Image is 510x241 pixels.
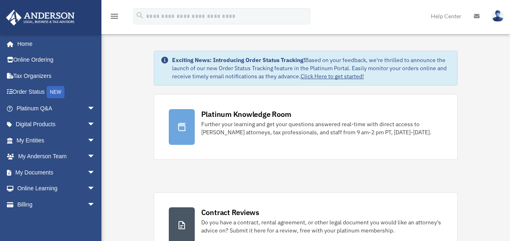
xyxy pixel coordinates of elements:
[110,11,119,21] i: menu
[6,181,108,197] a: Online Learningarrow_drop_down
[87,148,103,165] span: arrow_drop_down
[6,132,108,148] a: My Entitiesarrow_drop_down
[6,116,108,133] a: Digital Productsarrow_drop_down
[87,181,103,197] span: arrow_drop_down
[6,196,108,213] a: Billingarrow_drop_down
[136,11,144,20] i: search
[87,100,103,117] span: arrow_drop_down
[6,84,108,101] a: Order StatusNEW
[172,56,451,80] div: Based on your feedback, we're thrilled to announce the launch of our new Order Status Tracking fe...
[6,164,108,181] a: My Documentsarrow_drop_down
[6,52,108,68] a: Online Ordering
[6,213,108,229] a: Events Calendar
[301,73,364,80] a: Click Here to get started!
[47,86,65,98] div: NEW
[201,120,443,136] div: Further your learning and get your questions answered real-time with direct access to [PERSON_NAM...
[6,68,108,84] a: Tax Organizers
[201,218,443,235] div: Do you have a contract, rental agreement, or other legal document you would like an attorney's ad...
[201,207,259,217] div: Contract Reviews
[6,100,108,116] a: Platinum Q&Aarrow_drop_down
[87,196,103,213] span: arrow_drop_down
[492,10,504,22] img: User Pic
[87,164,103,181] span: arrow_drop_down
[201,109,291,119] div: Platinum Knowledge Room
[4,10,77,26] img: Anderson Advisors Platinum Portal
[87,132,103,149] span: arrow_drop_down
[6,148,108,165] a: My Anderson Teamarrow_drop_down
[6,36,103,52] a: Home
[154,94,458,160] a: Platinum Knowledge Room Further your learning and get your questions answered real-time with dire...
[110,14,119,21] a: menu
[172,56,305,64] strong: Exciting News: Introducing Order Status Tracking!
[87,116,103,133] span: arrow_drop_down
